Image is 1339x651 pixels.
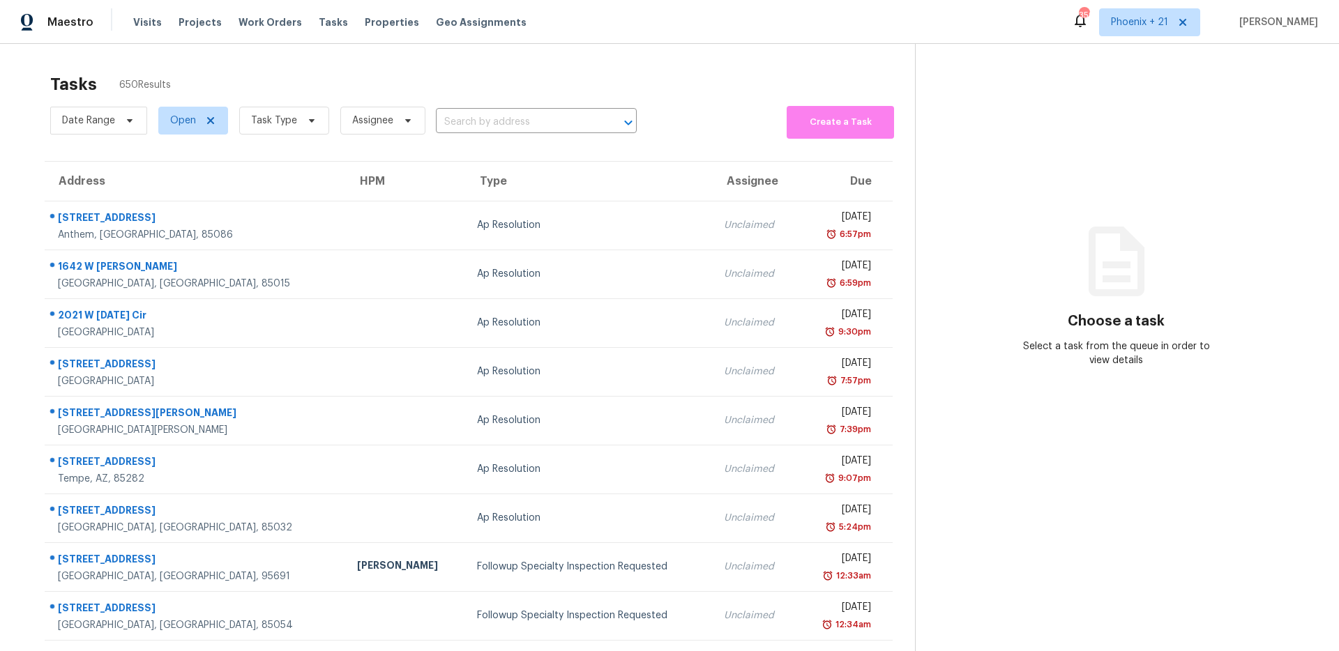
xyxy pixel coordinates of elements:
div: [GEOGRAPHIC_DATA] [58,374,335,388]
div: Unclaimed [724,413,786,427]
img: Overdue Alarm Icon [824,325,835,339]
div: [DATE] [808,356,871,374]
div: [DATE] [808,259,871,276]
div: Unclaimed [724,560,786,574]
div: 6:57pm [837,227,871,241]
span: Task Type [251,114,297,128]
img: Overdue Alarm Icon [826,276,837,290]
div: Unclaimed [724,462,786,476]
div: Ap Resolution [477,462,702,476]
span: Create a Task [794,114,887,130]
div: 9:07pm [835,471,871,485]
img: Overdue Alarm Icon [825,520,836,534]
div: Select a task from the queue in order to view details [1016,339,1217,367]
div: 5:24pm [836,520,871,534]
div: [STREET_ADDRESS] [58,454,335,472]
div: [DATE] [808,600,871,618]
div: 2021 W [DATE] Cir [58,308,335,325]
button: Create a Task [787,106,894,139]
div: [GEOGRAPHIC_DATA], [GEOGRAPHIC_DATA], 85054 [58,618,335,632]
div: [GEOGRAPHIC_DATA], [GEOGRAPHIC_DATA], 85015 [58,277,335,291]
img: Overdue Alarm Icon [826,374,838,388]
th: HPM [346,162,466,201]
button: Open [619,113,638,132]
div: 7:39pm [837,422,871,436]
span: Properties [365,15,419,29]
img: Overdue Alarm Icon [824,471,835,485]
div: 7:57pm [838,374,871,388]
img: Overdue Alarm Icon [826,227,837,241]
span: Tasks [319,17,348,27]
div: 359 [1079,8,1089,22]
span: 650 Results [119,78,171,92]
div: [STREET_ADDRESS] [58,357,335,374]
th: Due [797,162,893,201]
div: [DATE] [808,551,871,569]
img: Overdue Alarm Icon [822,618,833,631]
span: Maestro [47,15,93,29]
div: [DATE] [808,405,871,422]
div: [PERSON_NAME] [357,558,455,576]
span: Date Range [62,114,115,128]
div: [STREET_ADDRESS][PERSON_NAME] [58,406,335,423]
div: Unclaimed [724,267,786,281]
div: 6:59pm [837,276,871,290]
div: Followup Specialty Inspection Requested [477,560,702,574]
div: 12:33am [833,569,871,583]
div: [STREET_ADDRESS] [58,503,335,521]
div: [DATE] [808,503,871,520]
div: [GEOGRAPHIC_DATA], [GEOGRAPHIC_DATA], 95691 [58,569,335,583]
div: [DATE] [808,307,871,325]
input: Search by address [436,112,598,133]
h2: Tasks [50,77,97,91]
span: Projects [179,15,222,29]
div: Unclaimed [724,365,786,378]
h3: Choose a task [1068,314,1165,328]
div: Anthem, [GEOGRAPHIC_DATA], 85086 [58,228,335,242]
img: Overdue Alarm Icon [822,569,833,583]
span: Phoenix + 21 [1111,15,1168,29]
img: Overdue Alarm Icon [826,422,837,436]
div: [DATE] [808,454,871,471]
div: [GEOGRAPHIC_DATA] [58,325,335,339]
div: 12:34am [833,618,871,631]
span: Visits [133,15,162,29]
th: Assignee [713,162,797,201]
div: Ap Resolution [477,267,702,281]
div: Ap Resolution [477,511,702,525]
div: Tempe, AZ, 85282 [58,472,335,486]
div: Ap Resolution [477,316,702,330]
span: Assignee [352,114,393,128]
div: [STREET_ADDRESS] [58,210,335,228]
div: [STREET_ADDRESS] [58,601,335,618]
span: [PERSON_NAME] [1234,15,1318,29]
span: Work Orders [239,15,302,29]
div: [GEOGRAPHIC_DATA][PERSON_NAME] [58,423,335,437]
div: Unclaimed [724,511,786,525]
div: [GEOGRAPHIC_DATA], [GEOGRAPHIC_DATA], 85032 [58,521,335,535]
div: Ap Resolution [477,365,702,378]
div: 9:30pm [835,325,871,339]
div: Ap Resolution [477,413,702,427]
div: Ap Resolution [477,218,702,232]
span: Open [170,114,196,128]
span: Geo Assignments [436,15,527,29]
div: [DATE] [808,210,871,227]
th: Address [45,162,346,201]
div: Unclaimed [724,316,786,330]
div: Followup Specialty Inspection Requested [477,608,702,622]
div: Unclaimed [724,218,786,232]
div: Unclaimed [724,608,786,622]
div: [STREET_ADDRESS] [58,552,335,569]
div: 1642 W [PERSON_NAME] [58,259,335,277]
th: Type [466,162,713,201]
